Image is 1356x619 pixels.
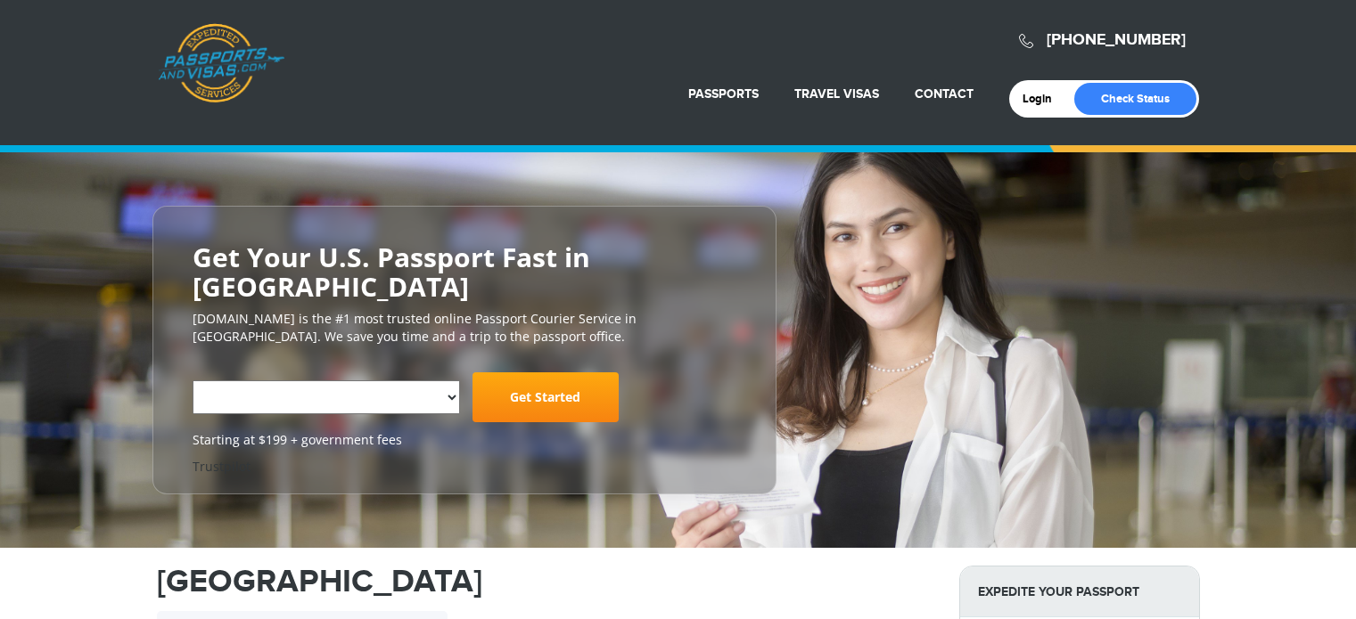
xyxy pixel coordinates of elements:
[473,372,619,422] a: Get Started
[193,458,251,475] a: Trustpilot
[158,23,284,103] a: Passports & [DOMAIN_NAME]
[193,431,736,449] span: Starting at $199 + government fees
[157,566,933,598] h1: [GEOGRAPHIC_DATA]
[193,310,736,346] p: [DOMAIN_NAME] is the #1 most trusted online Passport Courier Service in [GEOGRAPHIC_DATA]. We sav...
[1047,30,1186,50] a: [PHONE_NUMBER]
[960,566,1199,617] strong: Expedite Your Passport
[794,86,879,102] a: Travel Visas
[915,86,974,102] a: Contact
[1023,92,1064,106] a: Login
[1074,83,1196,115] a: Check Status
[688,86,759,102] a: Passports
[193,242,736,301] h2: Get Your U.S. Passport Fast in [GEOGRAPHIC_DATA]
